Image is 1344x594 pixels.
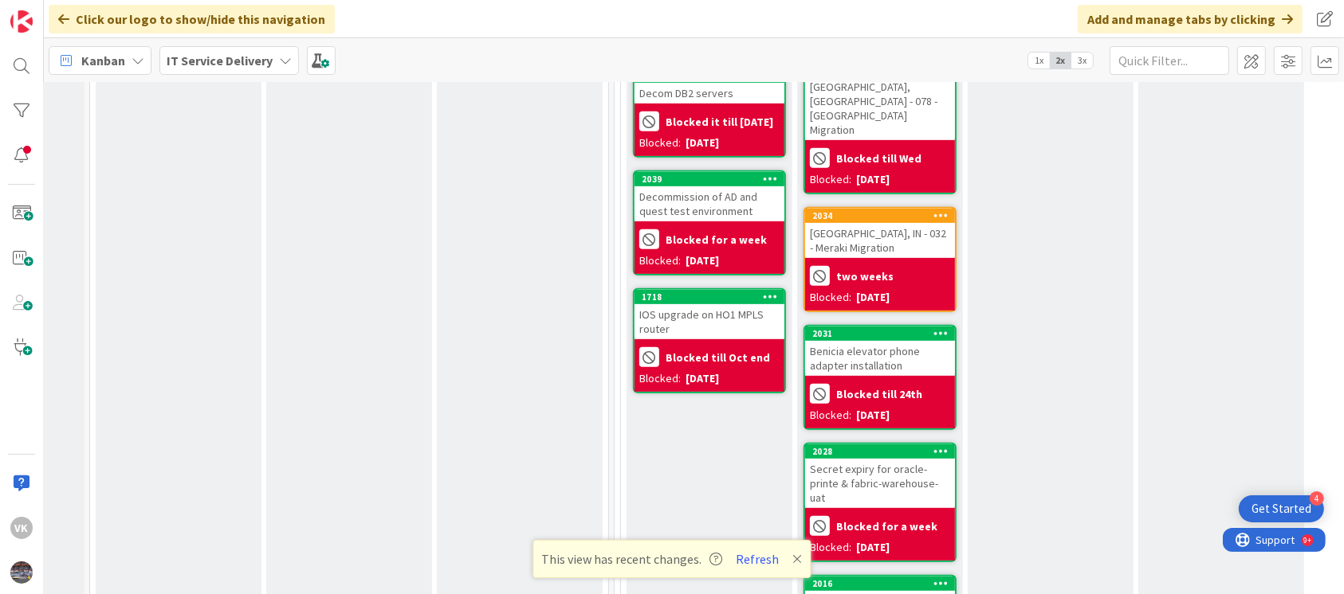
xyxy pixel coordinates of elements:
[812,210,955,221] div: 2034
[812,446,955,457] div: 2028
[635,172,784,186] div: 2039
[810,289,851,306] div: Blocked:
[686,370,719,387] div: [DATE]
[1050,53,1071,68] span: 2x
[812,578,955,589] div: 2016
[642,174,784,185] div: 2039
[805,326,955,341] div: 2031
[836,521,937,532] b: Blocked for a week
[635,186,784,221] div: Decommission of AD and quest test environment
[856,171,890,188] div: [DATE]
[1071,53,1093,68] span: 3x
[810,407,851,424] div: Blocked:
[635,290,784,339] div: 1718IOS upgrade on HO1 MPLS router
[805,444,955,459] div: 2028
[1310,491,1324,506] div: 4
[836,271,894,282] b: two weeks
[639,370,681,387] div: Blocked:
[33,2,73,21] span: Support
[635,172,784,221] div: 2039Decommission of AD and quest test environment
[805,444,955,508] div: 2028Secret expiry for oracle-printe & fabric-warehouse-uat
[804,325,957,430] a: 2031Benicia elevator phone adapter installationBlocked till 24thBlocked:[DATE]
[81,51,125,70] span: Kanban
[856,289,890,306] div: [DATE]
[805,209,955,258] div: 2034[GEOGRAPHIC_DATA], IN - 032 - Meraki Migration
[805,223,955,258] div: [GEOGRAPHIC_DATA], IN - 032 - Meraki Migration
[856,539,890,556] div: [DATE]
[81,6,88,19] div: 9+
[804,443,957,562] a: 2028Secret expiry for oracle-printe & fabric-warehouse-uatBlocked for a weekBlocked:[DATE]
[805,576,955,591] div: 2016
[804,207,957,312] a: 2034[GEOGRAPHIC_DATA], IN - 032 - Meraki Migrationtwo weeksBlocked:[DATE]
[666,116,773,127] b: Blocked it till [DATE]
[686,252,719,269] div: [DATE]
[167,53,273,68] b: IT Service Delivery
[1252,501,1311,517] div: Get Started
[635,68,784,104] div: Decom DB2 servers
[810,539,851,556] div: Blocked:
[805,459,955,508] div: Secret expiry for oracle-printe & fabric-warehouse-uat
[10,561,33,584] img: avatar
[642,291,784,303] div: 1718
[856,407,890,424] div: [DATE]
[805,326,955,376] div: 2031Benicia elevator phone adapter installation
[1078,5,1303,33] div: Add and manage tabs by clicking
[1110,46,1229,75] input: Quick Filter...
[635,83,784,104] div: Decom DB2 servers
[805,209,955,223] div: 2034
[10,517,33,539] div: VK
[639,135,681,151] div: Blocked:
[10,10,33,33] img: Visit kanbanzone.com
[633,170,786,276] a: 2039Decommission of AD and quest test environmentBlocked for a weekBlocked:[DATE]
[731,549,785,569] button: Refresh
[836,153,922,164] b: Blocked till Wed
[666,234,767,245] b: Blocked for a week
[1028,53,1050,68] span: 1x
[1239,495,1324,522] div: Open Get Started checklist, remaining modules: 4
[812,328,955,339] div: 2031
[49,5,335,33] div: Click our logo to show/hide this navigation
[805,341,955,376] div: Benicia elevator phone adapter installation
[836,389,922,400] b: Blocked till 24th
[633,288,786,393] a: 1718IOS upgrade on HO1 MPLS routerBlocked till Oct endBlocked:[DATE]
[639,252,681,269] div: Blocked:
[542,549,723,569] span: This view has recent changes.
[805,62,955,140] div: [GEOGRAPHIC_DATA], [GEOGRAPHIC_DATA] - 078 - [GEOGRAPHIC_DATA] Migration
[686,135,719,151] div: [DATE]
[633,67,786,158] a: Decom DB2 serversBlocked it till [DATE]Blocked:[DATE]
[804,61,957,194] a: [GEOGRAPHIC_DATA], [GEOGRAPHIC_DATA] - 078 - [GEOGRAPHIC_DATA] MigrationBlocked till WedBlocked:[...
[666,352,770,363] b: Blocked till Oct end
[805,76,955,140] div: [GEOGRAPHIC_DATA], [GEOGRAPHIC_DATA] - 078 - [GEOGRAPHIC_DATA] Migration
[635,290,784,304] div: 1718
[810,171,851,188] div: Blocked:
[635,304,784,339] div: IOS upgrade on HO1 MPLS router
